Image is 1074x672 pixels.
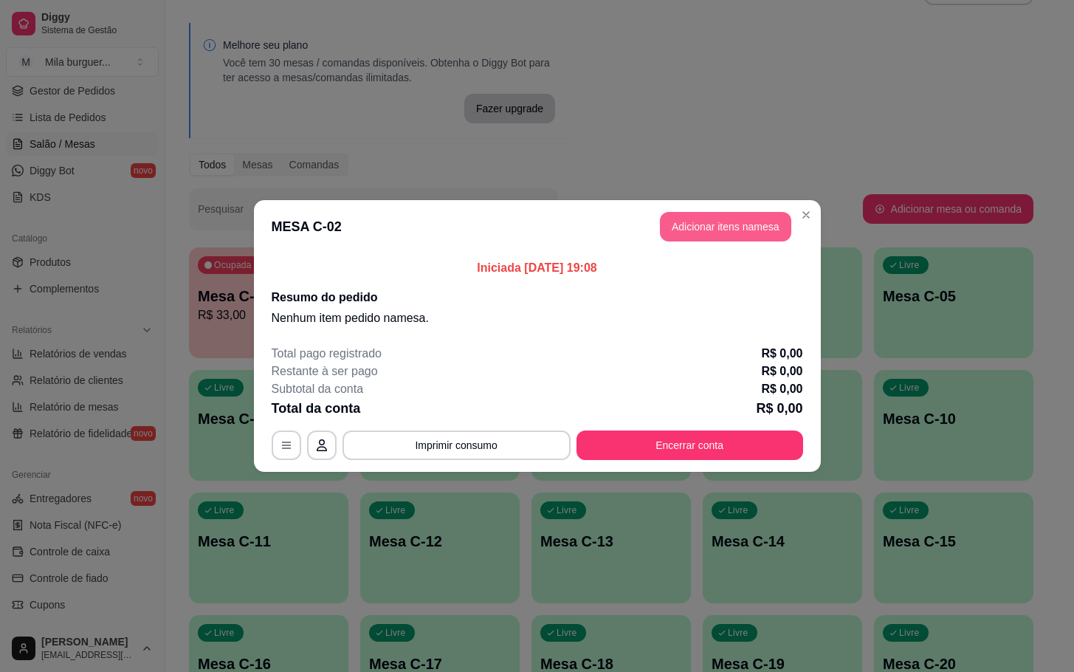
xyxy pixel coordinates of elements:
button: Encerrar conta [576,431,803,460]
p: Subtotal da conta [272,380,364,398]
p: Nenhum item pedido na mesa . [272,309,803,327]
p: R$ 0,00 [761,345,802,363]
p: Total pago registrado [272,345,382,363]
p: R$ 0,00 [756,398,802,419]
p: R$ 0,00 [761,380,802,398]
p: Restante à ser pago [272,363,378,380]
p: Iniciada [DATE] 19:08 [272,259,803,277]
button: Imprimir consumo [342,431,571,460]
h2: Resumo do pedido [272,289,803,306]
button: Close [794,203,818,227]
p: Total da conta [272,398,361,419]
header: MESA C-02 [254,200,821,253]
p: R$ 0,00 [761,363,802,380]
button: Adicionar itens namesa [660,212,791,241]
